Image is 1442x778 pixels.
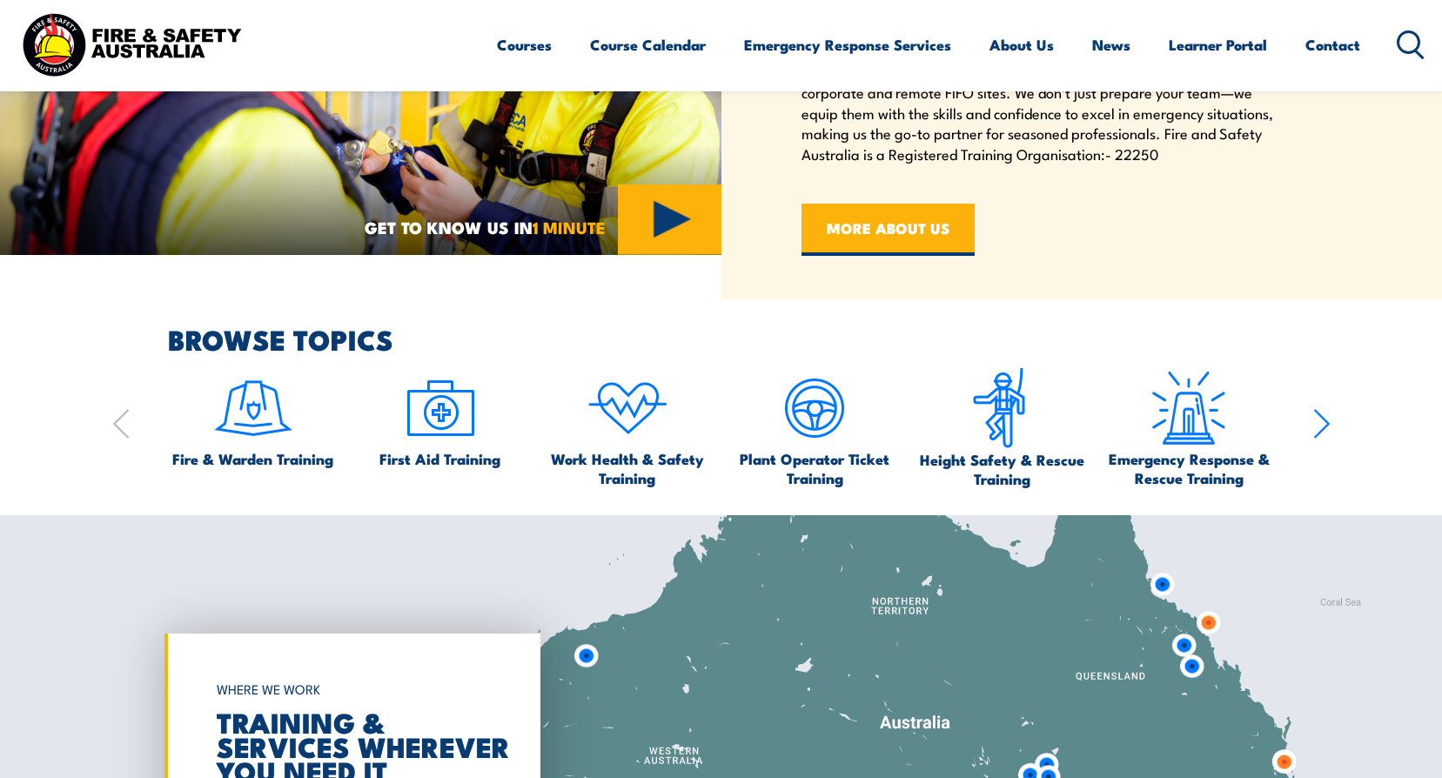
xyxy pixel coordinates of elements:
a: About Us [989,22,1054,68]
a: Emergency Response Services [744,22,951,68]
a: Fire & Warden Training [172,367,333,468]
span: Fire & Warden Training [172,449,333,468]
img: icon-5 [774,367,855,449]
span: First Aid Training [379,449,500,468]
a: Plant Operator Ticket Training [729,367,900,487]
span: Height Safety & Rescue Training [916,450,1087,488]
span: GET TO KNOW US IN [365,219,606,235]
a: Learner Portal [1169,22,1267,68]
a: Work Health & Safety Training [542,367,713,487]
a: Course Calendar [590,22,706,68]
span: Emergency Response & Rescue Training [1103,449,1274,487]
span: Plant Operator Ticket Training [729,449,900,487]
img: icon-1 [212,367,294,449]
a: MORE ABOUT US [801,204,975,256]
a: First Aid Training [379,367,500,468]
a: Courses [497,22,552,68]
a: News [1092,22,1130,68]
img: Emergency Response Icon [1148,367,1230,449]
a: Height Safety & Rescue Training [916,367,1087,488]
span: Work Health & Safety Training [542,449,713,487]
h2: BROWSE TOPICS [168,326,1331,351]
a: Contact [1305,22,1360,68]
img: icon-4 [587,367,668,449]
a: Emergency Response & Rescue Training [1103,367,1274,487]
strong: 1 MINUTE [533,214,606,239]
img: icon-2 [399,367,481,449]
h6: WHERE WE WORK [217,674,480,705]
img: icon-6 [961,367,1043,450]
